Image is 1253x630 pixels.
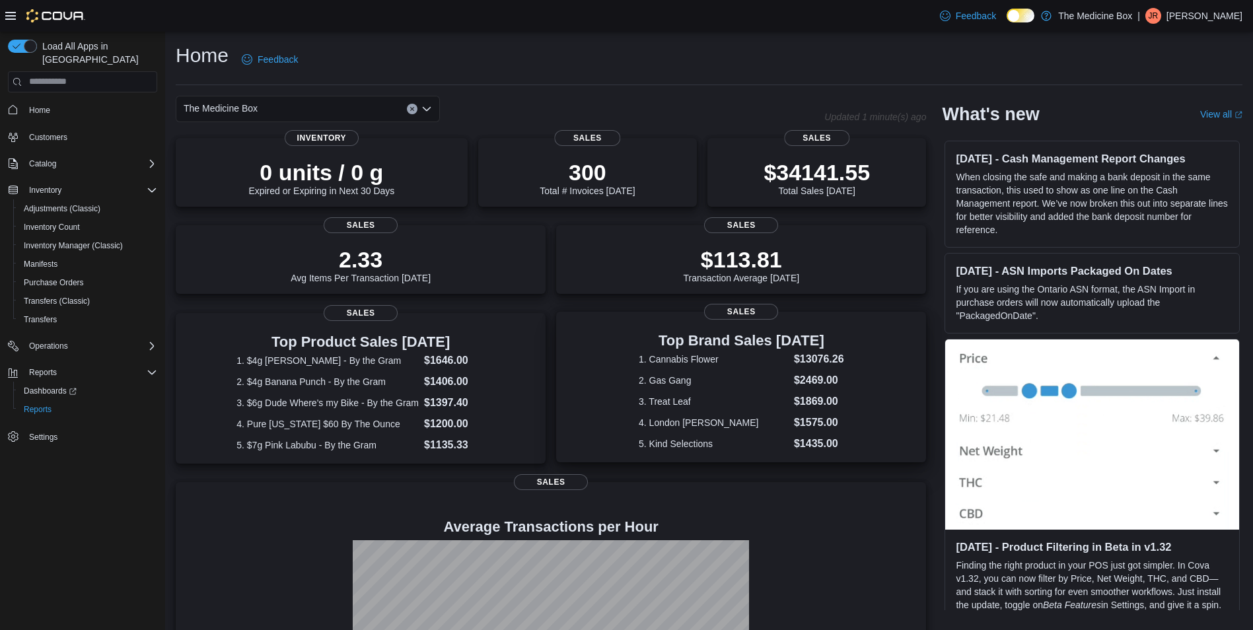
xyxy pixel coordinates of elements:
[794,351,844,367] dd: $13076.26
[18,238,157,254] span: Inventory Manager (Classic)
[540,159,635,196] div: Total # Invoices [DATE]
[424,416,485,432] dd: $1200.00
[18,219,85,235] a: Inventory Count
[956,540,1229,553] h3: [DATE] - Product Filtering in Beta in v1.32
[18,219,157,235] span: Inventory Count
[421,104,432,114] button: Open list of options
[236,375,419,388] dt: 2. $4g Banana Punch - By the Gram
[639,353,789,366] dt: 1. Cannabis Flower
[13,382,162,400] a: Dashboards
[18,312,157,328] span: Transfers
[24,277,84,288] span: Purchase Orders
[24,240,123,251] span: Inventory Manager (Classic)
[24,386,77,396] span: Dashboards
[3,155,162,173] button: Catalog
[24,429,63,445] a: Settings
[13,199,162,218] button: Adjustments (Classic)
[29,132,67,143] span: Customers
[291,246,431,273] p: 2.33
[24,428,157,444] span: Settings
[794,436,844,452] dd: $1435.00
[1058,8,1132,24] p: The Medicine Box
[24,156,157,172] span: Catalog
[639,333,844,349] h3: Top Brand Sales [DATE]
[784,130,849,146] span: Sales
[956,264,1229,277] h3: [DATE] - ASN Imports Packaged On Dates
[13,273,162,292] button: Purchase Orders
[13,310,162,329] button: Transfers
[956,170,1229,236] p: When closing the safe and making a bank deposit in the same transaction, this used to show as one...
[236,438,419,452] dt: 5. $7g Pink Labubu - By the Gram
[18,402,157,417] span: Reports
[18,383,157,399] span: Dashboards
[424,353,485,368] dd: $1646.00
[236,46,303,73] a: Feedback
[236,354,419,367] dt: 1. $4g [PERSON_NAME] - By the Gram
[24,365,62,380] button: Reports
[18,256,157,272] span: Manifests
[1137,8,1140,24] p: |
[956,559,1229,625] p: Finding the right product in your POS just got simpler. In Cova v1.32, you can now filter by Pric...
[1235,111,1242,119] svg: External link
[24,404,52,415] span: Reports
[18,312,62,328] a: Transfers
[424,395,485,411] dd: $1397.40
[248,159,394,196] div: Expired or Expiring in Next 30 Days
[1007,9,1034,22] input: Dark Mode
[794,415,844,431] dd: $1575.00
[956,283,1229,322] p: If you are using the Ontario ASN format, the ASN Import in purchase orders will now automatically...
[258,53,298,66] span: Feedback
[684,246,800,283] div: Transaction Average [DATE]
[18,256,63,272] a: Manifests
[24,222,80,232] span: Inventory Count
[236,396,419,409] dt: 3. $6g Dude Where's my Bike - By the Gram
[29,158,56,169] span: Catalog
[24,156,61,172] button: Catalog
[24,338,157,354] span: Operations
[29,367,57,378] span: Reports
[639,395,789,408] dt: 3. Treat Leaf
[935,3,1001,29] a: Feedback
[824,112,926,122] p: Updated 1 minute(s) ago
[37,40,157,66] span: Load All Apps in [GEOGRAPHIC_DATA]
[514,474,588,490] span: Sales
[24,259,57,269] span: Manifests
[555,130,620,146] span: Sales
[18,275,89,291] a: Purchase Orders
[18,275,157,291] span: Purchase Orders
[1145,8,1161,24] div: Jessyka R
[24,182,67,198] button: Inventory
[18,293,95,309] a: Transfers (Classic)
[3,337,162,355] button: Operations
[794,394,844,409] dd: $1869.00
[13,236,162,255] button: Inventory Manager (Classic)
[18,383,82,399] a: Dashboards
[3,363,162,382] button: Reports
[29,432,57,442] span: Settings
[29,105,50,116] span: Home
[24,338,73,354] button: Operations
[24,129,157,145] span: Customers
[956,9,996,22] span: Feedback
[24,314,57,325] span: Transfers
[13,292,162,310] button: Transfers (Classic)
[24,129,73,145] a: Customers
[24,102,157,118] span: Home
[324,217,398,233] span: Sales
[639,437,789,450] dt: 5. Kind Selections
[3,181,162,199] button: Inventory
[248,159,394,186] p: 0 units / 0 g
[18,201,157,217] span: Adjustments (Classic)
[236,334,485,350] h3: Top Product Sales [DATE]
[639,374,789,387] dt: 2. Gas Gang
[639,416,789,429] dt: 4. London [PERSON_NAME]
[1149,8,1159,24] span: JR
[764,159,870,196] div: Total Sales [DATE]
[24,296,90,306] span: Transfers (Classic)
[1166,8,1242,24] p: [PERSON_NAME]
[29,341,68,351] span: Operations
[684,246,800,273] p: $113.81
[1200,109,1242,120] a: View allExternal link
[3,127,162,147] button: Customers
[24,182,157,198] span: Inventory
